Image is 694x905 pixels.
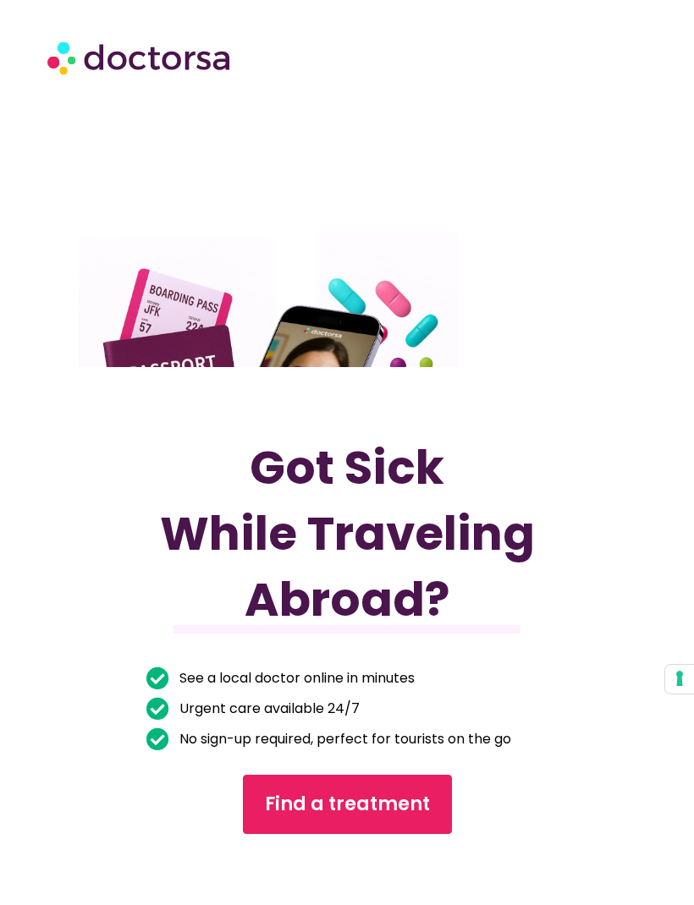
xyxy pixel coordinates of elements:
[175,727,511,751] span: No sign-up required, perfect for tourists on the go
[243,775,452,834] a: Find a treatment
[146,435,547,633] h1: Got Sick While Traveling Abroad?
[665,665,694,694] button: Your consent preferences for tracking technologies
[265,791,430,818] span: Find a treatment
[175,697,360,721] span: Urgent care available 24/7
[175,666,415,690] span: See a local doctor online in minutes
